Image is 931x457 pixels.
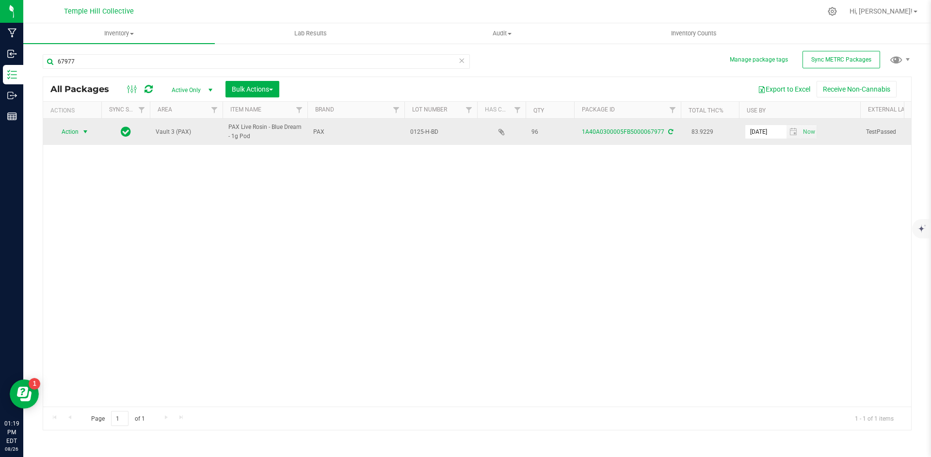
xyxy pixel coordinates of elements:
inline-svg: Inbound [7,49,17,59]
span: Bulk Actions [232,85,273,93]
a: Filter [291,102,307,118]
a: Sync Status [109,106,146,113]
a: Lab Results [215,23,406,44]
span: select [80,125,92,139]
a: Filter [207,102,223,118]
button: Manage package tags [730,56,788,64]
span: Temple Hill Collective [64,7,134,16]
a: Filter [510,102,526,118]
a: Lot Number [412,106,447,113]
span: PAX [313,127,399,137]
inline-svg: Outbound [7,91,17,100]
p: 01:19 PM EDT [4,419,19,445]
span: Inventory [23,29,215,38]
span: Sync METRC Packages [811,56,871,63]
div: Manage settings [826,7,838,16]
input: 1 [111,411,128,426]
inline-svg: Manufacturing [7,28,17,38]
a: Brand [315,106,334,113]
span: Lab Results [281,29,340,38]
span: 83.9229 [687,125,718,139]
a: Inventory [23,23,215,44]
span: Hi, [PERSON_NAME]! [850,7,913,15]
inline-svg: Inventory [7,70,17,79]
span: Set Current date [801,125,817,139]
button: Sync METRC Packages [803,51,880,68]
a: Item Name [230,106,261,113]
div: Actions [50,107,97,114]
span: Vault 3 (PAX) [156,127,217,137]
a: Audit [406,23,598,44]
span: Clear [458,54,465,67]
a: Inventory Counts [598,23,789,44]
a: Total THC% [689,107,723,114]
button: Receive Non-Cannabis [817,81,897,97]
a: Package ID [582,106,615,113]
p: 08/26 [4,445,19,453]
span: select [787,125,801,139]
span: In Sync [121,125,131,139]
th: Has COA [477,102,526,119]
span: Audit [407,29,597,38]
span: 0125-H-BD [410,127,471,137]
a: Area [158,106,172,113]
span: 1 - 1 of 1 items [847,411,901,425]
a: Filter [388,102,404,118]
span: select [801,125,817,139]
a: Filter [461,102,477,118]
iframe: Resource center [10,379,39,409]
button: Bulk Actions [225,81,279,97]
a: Qty [533,107,544,114]
input: Search Package ID, Item Name, SKU, Lot or Part Number... [43,54,470,69]
span: Page of 1 [83,411,153,426]
inline-svg: Reports [7,111,17,121]
span: 96 [531,127,568,137]
button: Export to Excel [752,81,817,97]
a: 1A40A0300005FB5000067977 [582,128,664,135]
a: Filter [665,102,681,118]
span: Inventory Counts [658,29,730,38]
span: All Packages [50,84,119,95]
span: PAX Live Rosin - Blue Dream - 1g Pod [228,123,302,141]
span: Sync from Compliance System [667,128,673,135]
a: Use By [747,107,766,114]
span: Action [53,125,79,139]
a: Filter [134,102,150,118]
iframe: Resource center unread badge [29,378,40,390]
